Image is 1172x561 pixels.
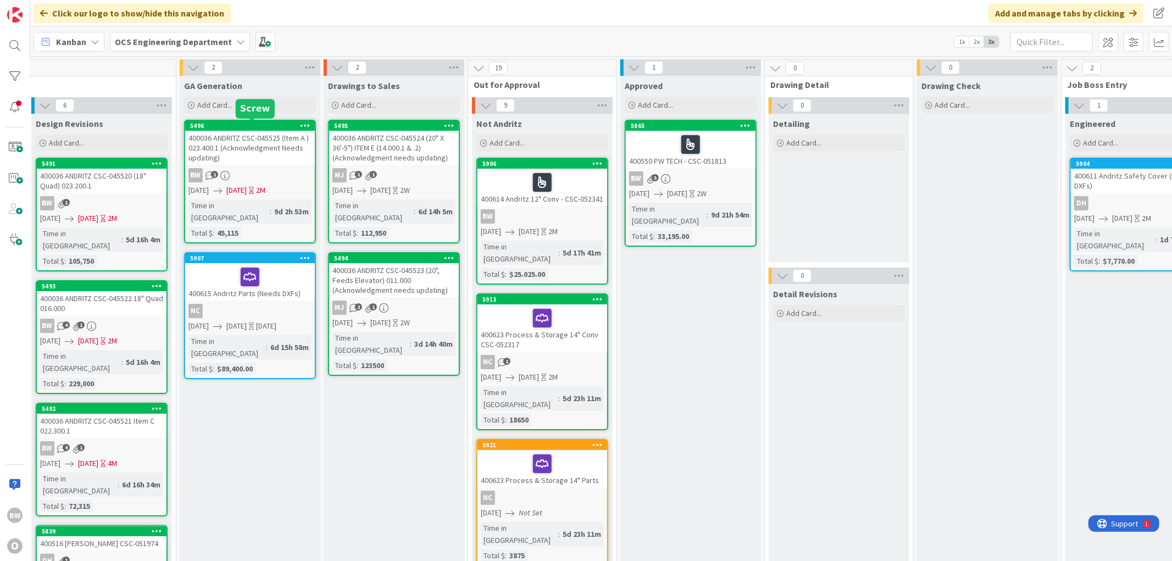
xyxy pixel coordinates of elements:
[268,341,312,353] div: 6d 15h 58m
[490,138,525,148] span: Add Card...
[505,268,507,280] span: :
[697,188,707,199] div: 2W
[332,317,353,329] span: [DATE]
[1082,62,1101,75] span: 2
[477,169,607,206] div: 400614 Andritz 12" Conv - CSC-052341
[108,213,117,224] div: 2M
[357,359,358,371] span: :
[7,7,23,23] img: Visit kanbanzone.com
[56,35,86,48] span: Kanban
[118,479,119,491] span: :
[256,185,265,196] div: 2M
[560,392,604,404] div: 5d 23h 11m
[519,226,539,237] span: [DATE]
[773,288,837,299] span: Detail Revisions
[560,247,604,259] div: 5d 17h 41m
[78,335,98,347] span: [DATE]
[370,171,377,178] span: 1
[548,371,558,383] div: 2M
[188,320,209,332] span: [DATE]
[773,118,810,129] span: Detailing
[55,99,74,112] span: 6
[558,392,560,404] span: :
[626,121,756,131] div: 5865
[37,159,166,193] div: 5491400036 ANDRITZ CSC-045520 (18" Quad) 023.200.1
[645,61,663,74] span: 1
[40,350,121,374] div: Time in [GEOGRAPHIC_DATA]
[37,291,166,315] div: 400036 ANDRITZ CSC-045522 18" Quad 016.000
[78,458,98,469] span: [DATE]
[358,227,389,239] div: 112,950
[184,80,242,91] span: GA Generation
[935,100,970,110] span: Add Card...
[1142,213,1151,224] div: 2M
[332,359,357,371] div: Total $
[481,522,558,546] div: Time in [GEOGRAPHIC_DATA]
[786,308,821,318] span: Add Card...
[1100,255,1137,267] div: $7,770.00
[667,188,687,199] span: [DATE]
[37,526,166,536] div: 5839
[921,80,981,91] span: Drawing Check
[40,335,60,347] span: [DATE]
[256,320,276,332] div: [DATE]
[188,199,270,224] div: Time in [GEOGRAPHIC_DATA]
[40,213,60,224] span: [DATE]
[477,355,607,369] div: NC
[271,205,312,218] div: 9d 2h 53m
[42,527,166,535] div: 5839
[481,371,501,383] span: [DATE]
[629,171,643,186] div: BW
[185,253,315,263] div: 5907
[64,500,66,512] span: :
[34,3,231,23] div: Click our logo to show/hide this navigation
[969,36,984,47] span: 2x
[786,138,821,148] span: Add Card...
[37,169,166,193] div: 400036 ANDRITZ CSC-045520 (18" Quad) 023.200.1
[629,188,649,199] span: [DATE]
[334,254,459,262] div: 5494
[37,536,166,551] div: 400516 [PERSON_NAME] CSC-051974
[507,414,531,426] div: 18650
[184,120,316,243] a: 5496400036 ANDRITZ CSC-045525 (Item A ) 023.400.1 (Acknowledgment Needs updating)BW[DATE][DATE]2M...
[188,185,209,196] span: [DATE]
[770,79,899,90] span: Drawing Detail
[184,252,316,379] a: 5907400615 Andritz Parts (Needs DXFs)NC[DATE][DATE][DATE]Time in [GEOGRAPHIC_DATA]:6d 15h 58mTota...
[793,99,812,112] span: 0
[185,253,315,301] div: 5907400615 Andritz Parts (Needs DXFs)
[332,168,347,182] div: MJ
[66,500,93,512] div: 72,315
[37,159,166,169] div: 5491
[42,405,166,413] div: 5492
[329,121,459,131] div: 5495
[477,295,607,304] div: 5913
[477,209,607,224] div: BW
[42,282,166,290] div: 5493
[334,122,459,130] div: 5495
[477,440,607,450] div: 5921
[36,280,168,394] a: 5493400036 ANDRITZ CSC-045522 18" Quad 016.000BW[DATE][DATE]2MTime in [GEOGRAPHIC_DATA]:5d 16h 4m...
[400,317,410,329] div: 2W
[185,168,315,182] div: BW
[415,205,456,218] div: 6d 14h 5m
[188,335,266,359] div: Time in [GEOGRAPHIC_DATA]
[476,293,608,430] a: 5913400623 Process & Storage 14" Conv CSC-052317NC[DATE][DATE]2MTime in [GEOGRAPHIC_DATA]:5d 23h ...
[1074,255,1098,267] div: Total $
[121,356,123,368] span: :
[115,36,232,47] b: OCS Engineering Department
[121,234,123,246] span: :
[36,403,168,516] a: 5492400036 ANDRITZ CSC-045521 Item C 022.300.1BW[DATE][DATE]4MTime in [GEOGRAPHIC_DATA]:6d 16h 34...
[49,138,84,148] span: Add Card...
[37,441,166,456] div: BW
[941,61,960,74] span: 0
[548,226,558,237] div: 2M
[629,203,707,227] div: Time in [GEOGRAPHIC_DATA]
[36,118,103,129] span: Design Revisions
[1010,32,1093,52] input: Quick Filter...
[793,269,812,282] span: 0
[355,171,362,178] span: 1
[40,377,64,390] div: Total $
[370,185,391,196] span: [DATE]
[477,440,607,487] div: 5921400623 Process & Storage 14" Parts
[558,247,560,259] span: :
